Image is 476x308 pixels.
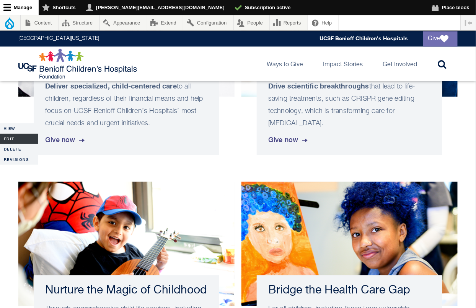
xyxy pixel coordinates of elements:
[45,284,208,298] h3: Nurture the Magic of Childhood
[21,15,59,30] a: Content
[317,46,369,81] a: Impact Stories
[377,46,423,81] a: Get Involved
[100,15,147,30] a: Appearance
[270,15,308,30] a: Reports
[45,82,177,90] strong: Deliver specialized, child-centered care
[234,15,270,30] a: People
[268,80,431,130] p: that lead to life-saving treatments, such as CRISPR gene editing technology, which is transformin...
[147,15,183,30] a: Extend
[18,48,139,79] img: Logo for UCSF Benioff Children's Hospitals Foundation
[423,31,458,46] a: Give
[45,130,86,151] span: Give now
[261,46,309,81] a: Ways to Give
[59,15,99,30] a: Structure
[45,80,208,130] p: to all children, regardless of their financial means and help focus on UCSF Benioff Children’s Ho...
[18,36,99,41] a: [GEOGRAPHIC_DATA][US_STATE]
[308,15,339,30] a: Help
[461,15,476,30] button: Vertical orientation
[268,82,369,90] strong: Drive scientific breakthroughs
[268,284,431,298] h3: Bridge the Health Care Gap
[183,15,233,30] a: Configuration
[320,35,408,42] a: UCSF Benioff Children's Hospitals
[268,130,309,151] span: Give now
